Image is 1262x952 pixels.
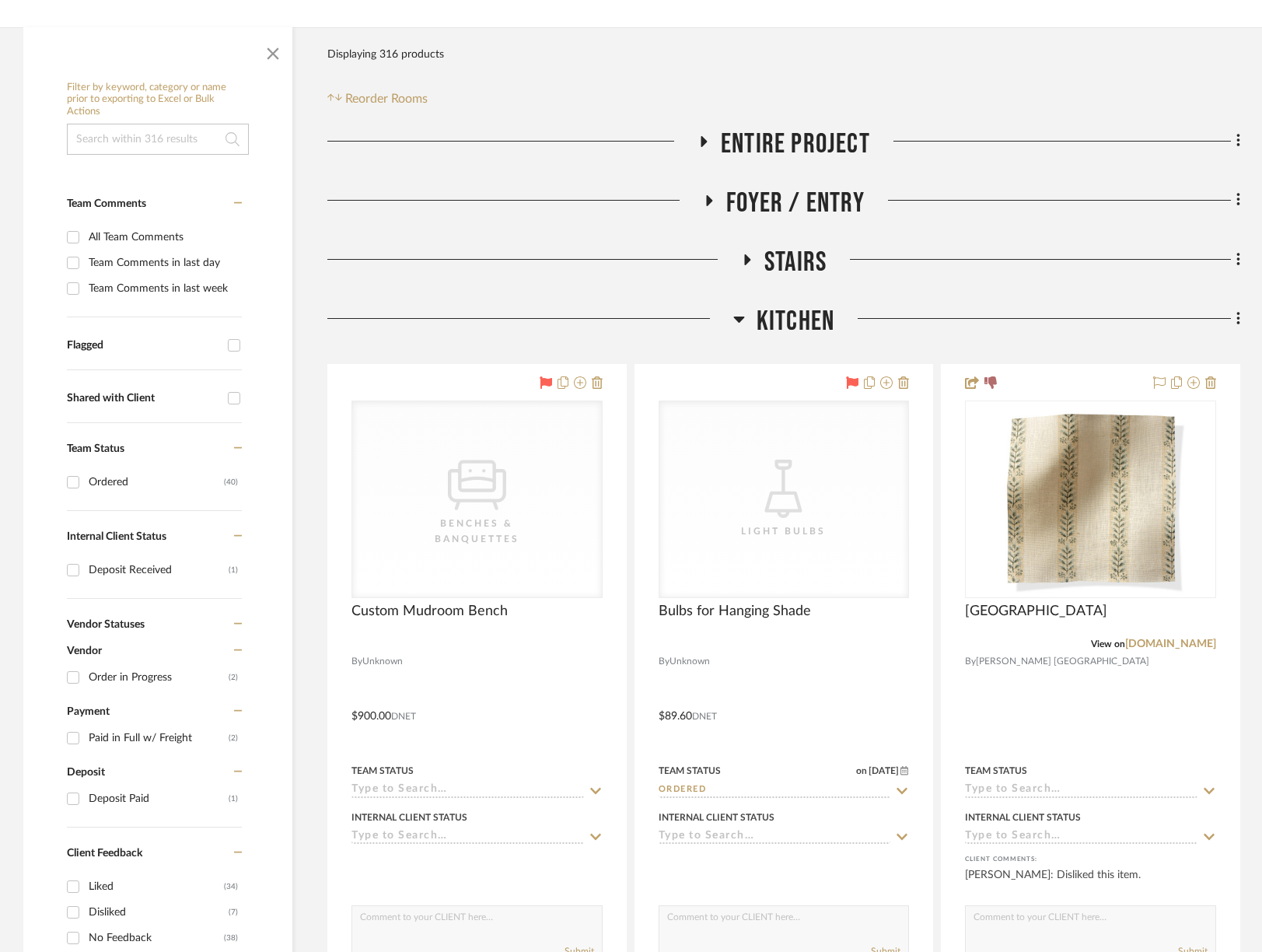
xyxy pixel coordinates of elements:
[965,654,976,669] span: By
[89,558,229,583] div: Deposit Received
[224,470,238,495] div: (40)
[867,765,900,776] span: [DATE]
[89,874,224,899] div: Liked
[362,654,403,669] span: Unknown
[659,830,891,845] input: Type to Search…
[345,89,428,108] span: Reorder Rooms
[89,900,229,925] div: Disliked
[67,124,249,155] input: Search within 316 results
[965,830,1197,845] input: Type to Search…
[89,786,229,811] div: Deposit Paid
[976,654,1149,669] span: [PERSON_NAME] [GEOGRAPHIC_DATA]
[721,128,870,161] span: Entire Project
[257,35,288,66] button: Close
[399,516,554,547] div: Benches & Banquettes
[229,665,238,690] div: (2)
[89,470,224,495] div: Ordered
[965,764,1027,778] div: Team Status
[67,443,124,454] span: Team Status
[229,558,238,583] div: (1)
[67,339,220,352] div: Flagged
[67,848,142,859] span: Client Feedback
[351,783,584,798] input: Type to Search…
[757,305,834,338] span: Kitchen
[965,810,1081,824] div: Internal Client Status
[966,401,1215,597] div: 0
[224,926,238,950] div: (38)
[67,198,146,209] span: Team Comments
[351,810,467,824] div: Internal Client Status
[67,706,110,717] span: Payment
[659,603,811,620] span: Bulbs for Hanging Shade
[67,767,105,778] span: Deposit
[659,764,721,778] div: Team Status
[726,187,865,220] span: Foyer / Entry
[1091,639,1125,649] span: View on
[67,646,102,656] span: Vendor
[89,225,238,250] div: All Team Comments
[351,654,362,669] span: By
[67,82,249,118] h6: Filter by keyword, category or name prior to exporting to Excel or Bulk Actions
[351,764,414,778] div: Team Status
[89,276,238,301] div: Team Comments in last week
[89,726,229,751] div: Paid in Full w/ Freight
[229,726,238,751] div: (2)
[856,766,867,775] span: on
[659,654,669,669] span: By
[994,402,1188,597] img: AVIGNON
[89,250,238,275] div: Team Comments in last day
[224,874,238,899] div: (34)
[351,830,584,845] input: Type to Search…
[89,665,229,690] div: Order in Progress
[659,810,774,824] div: Internal Client Status
[67,531,166,542] span: Internal Client Status
[229,900,238,925] div: (7)
[327,39,444,70] div: Displaying 316 products
[659,401,909,597] div: 0
[669,654,710,669] span: Unknown
[89,926,224,950] div: No Feedback
[965,867,1216,898] div: [PERSON_NAME]: Disliked this item.
[327,89,428,108] button: Reorder Rooms
[965,603,1107,620] span: [GEOGRAPHIC_DATA]
[67,392,220,405] div: Shared with Client
[764,246,827,279] span: Stairs
[706,523,862,539] div: Light Bulbs
[965,783,1197,798] input: Type to Search…
[351,603,508,620] span: Custom Mudroom Bench
[659,783,891,798] input: Type to Search…
[1125,639,1216,649] a: [DOMAIN_NAME]
[229,786,238,811] div: (1)
[67,619,145,630] span: Vendor Statuses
